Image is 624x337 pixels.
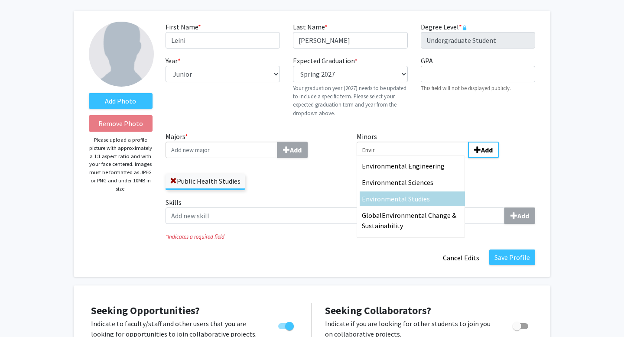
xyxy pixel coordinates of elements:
[277,142,308,158] button: Majors*
[89,22,154,87] img: Profile Picture
[517,211,529,220] b: Add
[293,55,357,66] label: Expected Graduation
[293,22,328,32] label: Last Name
[362,211,456,230] span: onmental Change & Sustainability
[89,93,153,109] label: AddProfile Picture
[166,197,535,224] label: Skills
[362,211,382,220] span: Global
[377,178,433,187] span: onmental Sciences
[357,131,535,158] label: Minors
[509,318,533,331] div: Toggle
[290,146,302,154] b: Add
[437,250,485,266] button: Cancel Edits
[6,298,37,331] iframe: Chat
[166,207,505,224] input: SkillsAdd
[382,211,397,220] span: Envir
[362,194,377,203] span: Envir
[166,142,277,158] input: Majors*Add
[421,55,433,66] label: GPA
[166,174,245,188] label: Public Health Studies
[504,207,535,224] button: Skills
[89,136,153,193] p: Please upload a profile picture with approximately a 1:1 aspect ratio and with your face centered...
[362,162,377,170] span: Envir
[89,115,153,132] button: Remove Photo
[421,84,511,91] small: This field will not be displayed publicly.
[91,304,200,317] span: Seeking Opportunities?
[421,22,467,32] label: Degree Level
[377,162,445,170] span: onmental Engineering
[377,194,430,203] span: onmental Studies
[166,55,181,66] label: Year
[481,146,493,154] b: Add
[362,178,377,187] span: Envir
[325,304,431,317] span: Seeking Collaborators?
[468,142,499,158] button: MinorsEnvironmental EngineeringEnvironmental SciencesEnvironmental StudiesGlobalEnvironmental Cha...
[489,250,535,265] button: Save Profile
[462,25,467,30] svg: This information is provided and automatically updated by Johns Hopkins University and is not edi...
[166,22,201,32] label: First Name
[275,318,299,331] div: Toggle
[357,142,468,158] input: MinorsEnvironmental EngineeringEnvironmental SciencesEnvironmental StudiesGlobalEnvironmental Cha...
[293,84,407,117] p: Your graduation year (2027) needs to be updated to include a specific term. Please select your ex...
[166,131,344,158] label: Majors
[166,233,535,241] i: Indicates a required field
